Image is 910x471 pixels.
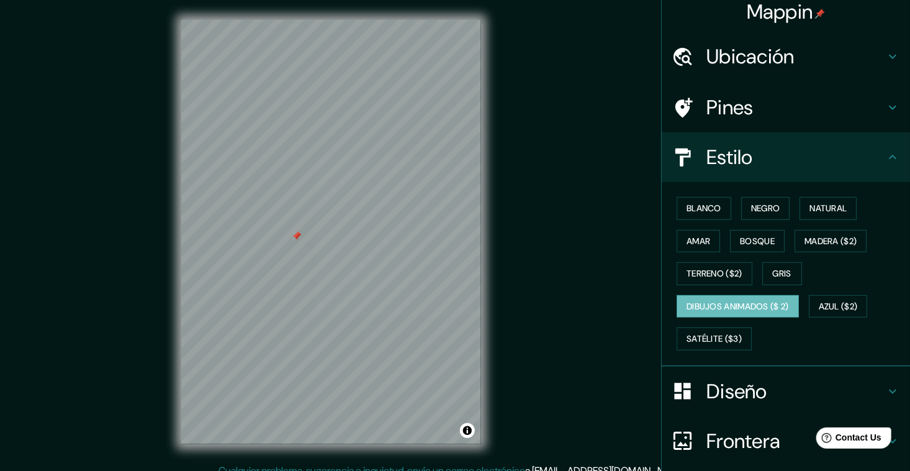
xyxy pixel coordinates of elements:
button: Natural [800,197,857,220]
button: Negro [741,197,790,220]
button: Satélite ($3) [677,327,752,350]
h4: Pines [706,95,885,120]
button: Alternar atribución [460,423,475,438]
button: Terreno ($2) [677,262,752,285]
button: Bosque [730,230,785,253]
h4: Frontera [706,429,885,454]
font: Amar [687,234,710,249]
font: Blanco [687,201,721,216]
button: Gris [762,262,802,285]
font: Bosque [740,234,775,249]
img: pin-icon.png [815,9,825,19]
button: Blanco [677,197,731,220]
font: Azul ($2) [819,299,858,314]
button: Madera ($2) [795,230,867,253]
button: Azul ($2) [809,295,868,318]
h4: Estilo [706,145,885,170]
canvas: Mapa [181,20,481,444]
font: Madera ($2) [804,234,857,249]
font: Terreno ($2) [687,266,742,281]
div: Estilo [662,132,910,182]
font: Satélite ($3) [687,331,742,347]
iframe: Help widget launcher [800,423,896,457]
font: Negro [751,201,780,216]
div: Pines [662,83,910,132]
font: Dibujos animados ($ 2) [687,299,789,314]
div: Frontera [662,416,910,466]
button: Dibujos animados ($ 2) [677,295,799,318]
font: Natural [809,201,847,216]
h4: Diseño [706,379,885,404]
h4: Ubicación [706,44,885,69]
button: Amar [677,230,720,253]
font: Gris [773,266,791,281]
div: Ubicación [662,32,910,81]
div: Diseño [662,367,910,416]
